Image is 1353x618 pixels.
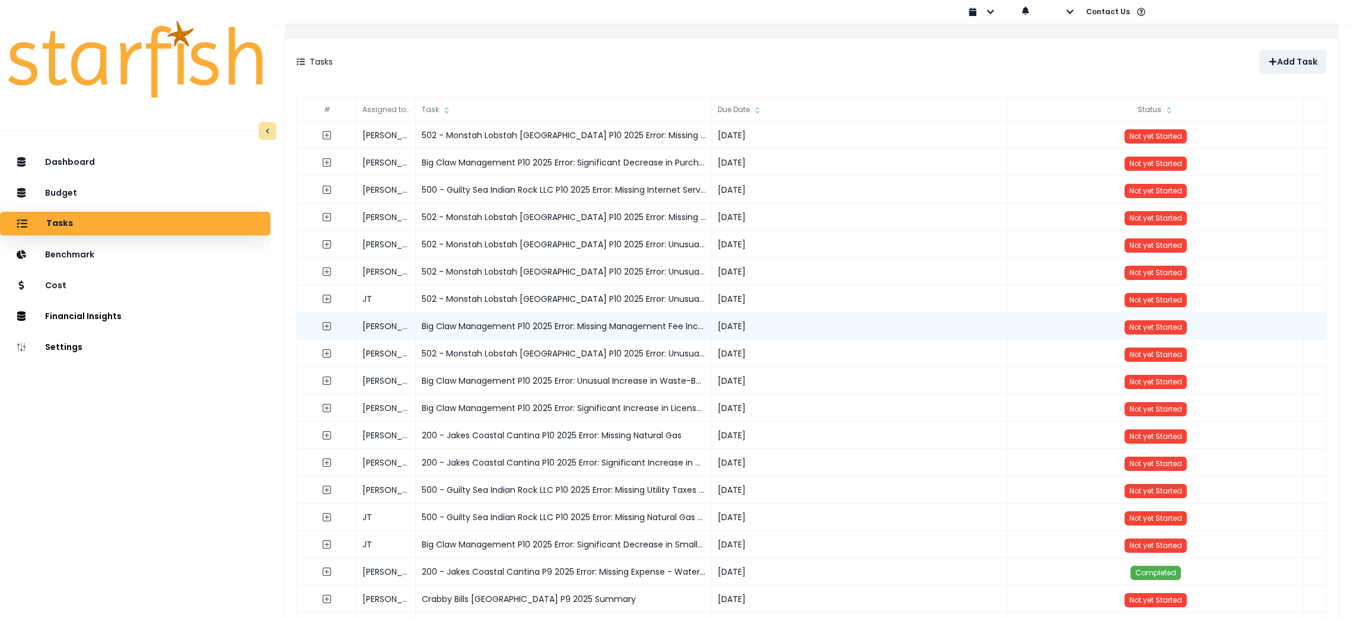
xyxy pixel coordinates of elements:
[322,458,332,467] svg: expand outline
[712,531,1008,558] div: [DATE]
[356,313,416,340] div: [PERSON_NAME]
[297,98,356,122] div: #
[1129,377,1182,387] span: Not yet Started
[45,188,77,198] p: Budget
[316,234,338,255] button: expand outline
[322,130,332,140] svg: expand outline
[1129,158,1182,168] span: Not yet Started
[1259,50,1327,74] button: Add Task
[712,504,1008,531] div: [DATE]
[356,203,416,231] div: [PERSON_NAME]
[316,206,338,228] button: expand outline
[316,452,338,473] button: expand outline
[416,203,712,231] div: 502 - Monstah Lobstah [GEOGRAPHIC_DATA] P10 2025 Error: Missing Rental Income
[1277,57,1317,67] p: Add Task
[1129,404,1182,414] span: Not yet Started
[416,394,712,422] div: Big Claw Management P10 2025 Error: Significant Increase in Licenses and Permits
[45,281,66,291] p: Cost
[712,394,1008,422] div: [DATE]
[356,258,416,285] div: [PERSON_NAME]
[356,558,416,585] div: [PERSON_NAME]
[322,349,332,358] svg: expand outline
[356,149,416,176] div: [PERSON_NAME]
[416,504,712,531] div: 500 - Guilty Sea Indian Rock LLC P10 2025 Error: Missing Natural Gas Expense
[356,231,416,258] div: [PERSON_NAME]
[1164,106,1174,115] svg: sort
[416,531,712,558] div: Big Claw Management P10 2025 Error: Significant Decrease in Smallwares
[712,313,1008,340] div: [DATE]
[322,158,332,167] svg: expand outline
[356,176,416,203] div: [PERSON_NAME]
[416,476,712,504] div: 500 - Guilty Sea Indian Rock LLC P10 2025 Error: Missing Utility Taxes Expense
[712,149,1008,176] div: [DATE]
[712,367,1008,394] div: [DATE]
[316,370,338,391] button: expand outline
[712,422,1008,449] div: [DATE]
[416,285,712,313] div: 502 - Monstah Lobstah [GEOGRAPHIC_DATA] P10 2025 Error: Unusual Increase in Awards and Prizes
[1129,540,1182,550] span: Not yet Started
[356,122,416,149] div: [PERSON_NAME]
[356,340,416,367] div: [PERSON_NAME]
[316,479,338,501] button: expand outline
[316,588,338,610] button: expand outline
[753,106,762,115] svg: sort
[712,203,1008,231] div: [DATE]
[1129,295,1182,305] span: Not yet Started
[712,258,1008,285] div: [DATE]
[322,294,332,304] svg: expand outline
[1008,98,1304,122] div: Status
[316,534,338,555] button: expand outline
[416,313,712,340] div: Big Claw Management P10 2025 Error: Missing Management Fee Income
[1129,458,1182,469] span: Not yet Started
[416,367,712,394] div: Big Claw Management P10 2025 Error: Unusual Increase in Waste-Beverage
[1129,349,1182,359] span: Not yet Started
[356,585,416,613] div: [PERSON_NAME]
[442,106,451,115] svg: sort
[712,122,1008,149] div: [DATE]
[416,340,712,367] div: 502 - Monstah Lobstah [GEOGRAPHIC_DATA] P10 2025 Error: Unusual Spike in Other Income
[416,231,712,258] div: 502 - Monstah Lobstah [GEOGRAPHIC_DATA] P10 2025 Error: Unusual Employee Benefits Credit
[712,476,1008,504] div: [DATE]
[316,179,338,200] button: expand outline
[712,231,1008,258] div: [DATE]
[712,176,1008,203] div: [DATE]
[322,321,332,331] svg: expand outline
[356,476,416,504] div: [PERSON_NAME]
[1129,267,1182,278] span: Not yet Started
[316,506,338,528] button: expand outline
[1129,513,1182,523] span: Not yet Started
[1129,431,1182,441] span: Not yet Started
[416,585,712,613] div: Crabby Bills [GEOGRAPHIC_DATA] P9 2025 Summary
[316,152,338,173] button: expand outline
[46,218,73,229] p: Tasks
[712,98,1008,122] div: Due Date
[45,157,95,167] p: Dashboard
[712,558,1008,585] div: [DATE]
[322,267,332,276] svg: expand outline
[712,585,1008,613] div: [DATE]
[316,316,338,337] button: expand outline
[322,485,332,495] svg: expand outline
[356,422,416,449] div: [PERSON_NAME]
[45,250,94,260] p: Benchmark
[316,397,338,419] button: expand outline
[322,540,332,549] svg: expand outline
[316,343,338,364] button: expand outline
[416,149,712,176] div: Big Claw Management P10 2025 Error: Significant Decrease in Purchases - Catering
[356,98,416,122] div: Assigned to
[356,367,416,394] div: [PERSON_NAME]
[416,98,712,122] div: Task
[316,288,338,310] button: expand outline
[712,285,1008,313] div: [DATE]
[322,185,332,195] svg: expand outline
[416,258,712,285] div: 502 - Monstah Lobstah [GEOGRAPHIC_DATA] P10 2025 Error: Unusual Meat Purchases
[416,422,712,449] div: 200 - Jakes Coastal Cantina P10 2025 Error: Missing Natural Gas
[356,285,416,313] div: JT
[712,340,1008,367] div: [DATE]
[322,594,332,604] svg: expand outline
[322,403,332,413] svg: expand outline
[1129,595,1182,605] span: Not yet Started
[1129,186,1182,196] span: Not yet Started
[416,176,712,203] div: 500 - Guilty Sea Indian Rock LLC P10 2025 Error: Missing Internet Service Expense
[1129,240,1182,250] span: Not yet Started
